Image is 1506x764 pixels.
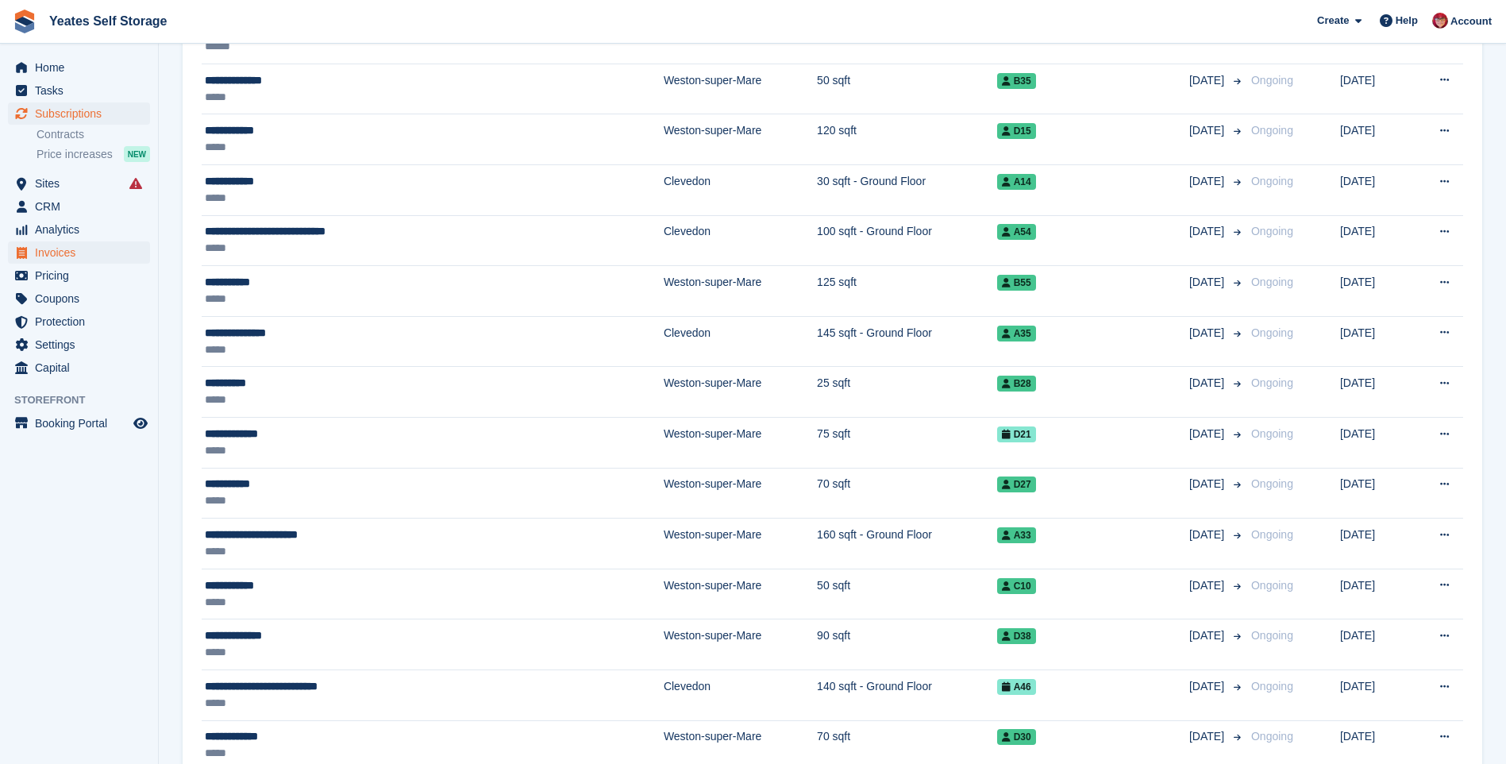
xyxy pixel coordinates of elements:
td: 50 sqft [817,569,997,619]
span: A14 [997,174,1036,190]
span: [DATE] [1189,678,1227,695]
span: [DATE] [1189,274,1227,291]
span: Pricing [35,264,130,287]
td: Clevedon [664,316,817,367]
td: [DATE] [1340,519,1411,569]
td: 30 sqft - Ground Floor [817,165,997,216]
td: [DATE] [1340,266,1411,317]
td: [DATE] [1340,367,1411,418]
span: Ongoing [1251,276,1293,288]
td: Clevedon [664,669,817,720]
td: 100 sqft - Ground Floor [817,215,997,266]
span: [DATE] [1189,122,1227,139]
td: 25 sqft [817,367,997,418]
span: Price increases [37,147,113,162]
td: [DATE] [1340,114,1411,165]
span: [DATE] [1189,527,1227,543]
a: menu [8,311,150,333]
a: menu [8,79,150,102]
span: [DATE] [1189,577,1227,594]
td: [DATE] [1340,418,1411,469]
span: Tasks [35,79,130,102]
a: menu [8,172,150,195]
td: [DATE] [1340,64,1411,114]
span: A46 [997,679,1036,695]
td: [DATE] [1340,316,1411,367]
td: Weston-super-Mare [664,114,817,165]
span: [DATE] [1189,223,1227,240]
span: Subscriptions [35,102,130,125]
td: 120 sqft [817,114,997,165]
span: Settings [35,334,130,356]
td: Weston-super-Mare [664,64,817,114]
span: [DATE] [1189,325,1227,341]
span: CRM [35,195,130,218]
td: Weston-super-Mare [664,367,817,418]
a: menu [8,287,150,310]
span: Ongoing [1251,376,1293,389]
span: Ongoing [1251,427,1293,440]
a: menu [8,334,150,356]
span: Capital [35,357,130,379]
td: Weston-super-Mare [664,569,817,619]
span: [DATE] [1189,173,1227,190]
td: [DATE] [1340,165,1411,216]
span: Ongoing [1251,579,1293,592]
a: Contracts [37,127,150,142]
td: Weston-super-Mare [664,519,817,569]
span: Ongoing [1251,629,1293,642]
span: Sites [35,172,130,195]
span: Coupons [35,287,130,310]
span: Ongoing [1251,225,1293,237]
td: 50 sqft [817,64,997,114]
td: 70 sqft [817,468,997,519]
a: menu [8,218,150,241]
span: D38 [997,628,1036,644]
span: [DATE] [1189,627,1227,644]
td: Weston-super-Mare [664,619,817,670]
span: [DATE] [1189,476,1227,492]
span: A54 [997,224,1036,240]
a: menu [8,357,150,379]
span: B35 [997,73,1036,89]
a: menu [8,264,150,287]
span: [DATE] [1189,375,1227,392]
span: Ongoing [1251,74,1293,87]
span: Storefront [14,392,158,408]
td: [DATE] [1340,569,1411,619]
span: Ongoing [1251,680,1293,693]
span: Home [35,56,130,79]
span: D27 [997,477,1036,492]
i: Smart entry sync failures have occurred [129,177,142,190]
span: [DATE] [1189,72,1227,89]
span: C10 [997,578,1036,594]
span: D15 [997,123,1036,139]
a: menu [8,241,150,264]
a: menu [8,56,150,79]
span: Protection [35,311,130,333]
td: [DATE] [1340,619,1411,670]
span: A33 [997,527,1036,543]
span: [DATE] [1189,728,1227,745]
td: [DATE] [1340,215,1411,266]
span: Ongoing [1251,326,1293,339]
td: Weston-super-Mare [664,266,817,317]
img: Wendie Tanner [1432,13,1448,29]
span: Ongoing [1251,175,1293,187]
a: menu [8,412,150,434]
a: Preview store [131,414,150,433]
td: 145 sqft - Ground Floor [817,316,997,367]
td: Clevedon [664,215,817,266]
a: Price increases NEW [37,145,150,163]
span: Booking Portal [35,412,130,434]
span: Help [1396,13,1418,29]
span: Ongoing [1251,477,1293,490]
span: Ongoing [1251,124,1293,137]
div: NEW [124,146,150,162]
a: menu [8,195,150,218]
span: [DATE] [1189,426,1227,442]
td: [DATE] [1340,669,1411,720]
span: B28 [997,376,1036,392]
td: 160 sqft - Ground Floor [817,519,997,569]
td: 140 sqft - Ground Floor [817,669,997,720]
